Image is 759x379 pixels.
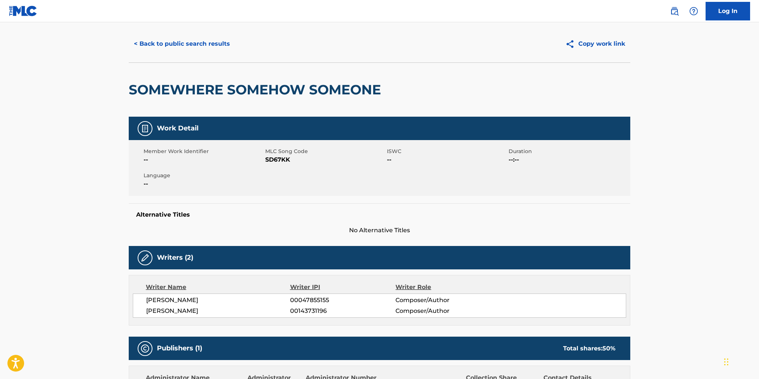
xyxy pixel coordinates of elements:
span: MLC Song Code [265,148,385,155]
img: Writers [141,253,149,262]
span: -- [387,155,507,164]
img: search [670,7,679,16]
span: No Alternative Titles [129,226,630,235]
span: 00143731196 [290,307,395,315]
h5: Writers (2) [157,253,193,262]
div: Writer IPI [290,283,396,292]
h5: Work Detail [157,124,198,133]
iframe: Chat Widget [722,343,759,379]
span: ISWC [387,148,507,155]
span: Duration [509,148,628,155]
img: MLC Logo [9,6,37,16]
span: Language [144,172,263,179]
a: Log In [706,2,750,20]
div: Help [686,4,701,19]
button: Copy work link [560,35,630,53]
span: 00047855155 [290,296,395,305]
span: Composer/Author [395,296,492,305]
img: help [689,7,698,16]
span: --:-- [509,155,628,164]
div: Drag [724,351,729,373]
span: [PERSON_NAME] [146,307,290,315]
div: Total shares: [563,344,615,353]
h5: Alternative Titles [136,211,623,218]
span: 50 % [602,345,615,352]
img: Copy work link [565,39,578,49]
img: Publishers [141,344,149,353]
a: Public Search [667,4,682,19]
button: < Back to public search results [129,35,235,53]
span: Member Work Identifier [144,148,263,155]
h5: Publishers (1) [157,344,202,353]
span: Composer/Author [395,307,492,315]
h2: SOMEWHERE SOMEHOW SOMEONE [129,81,385,98]
div: Writer Role [395,283,492,292]
span: [PERSON_NAME] [146,296,290,305]
img: Work Detail [141,124,149,133]
div: Writer Name [146,283,290,292]
span: -- [144,179,263,188]
span: -- [144,155,263,164]
span: SD67KK [265,155,385,164]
